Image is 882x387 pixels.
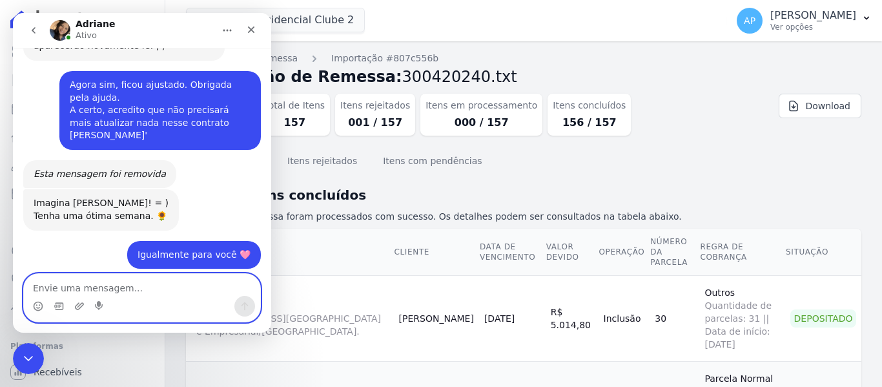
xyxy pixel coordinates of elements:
a: Clientes [5,152,159,178]
h2: Lista de itens concluídos [186,185,861,205]
a: Recebíveis [5,359,159,385]
button: Start recording [82,288,92,298]
a: Lotes [5,124,159,150]
div: Imagina [PERSON_NAME]! = ) Tenha uma ótima semana. 🌻 [21,184,156,209]
a: Parcelas [5,96,159,121]
div: Agora sim, ficou ajustado. Obrigada pela ajuda. A certo, acredito que não precisará mais atualiza... [57,66,238,129]
div: Igualmente para você 🩷 [114,228,248,256]
a: Troca de Arquivos [5,295,159,320]
td: 30 [650,275,699,361]
a: Crédito [5,238,159,264]
i: Esta mensagem foi removida [21,156,153,166]
nav: Breadcrumb [186,52,861,65]
span: 300420240.txt [402,68,517,86]
div: Esta mensagem foi removida [10,147,163,176]
div: Agora sim, ficou ajustado. Obrigada pela ajuda.A certo, acredito que não precisará mais atualizar... [46,58,248,137]
a: Visão Geral [5,39,159,65]
textarea: Envie uma mensagem... [11,261,247,283]
td: [DATE] [479,275,546,361]
button: AP [PERSON_NAME] Ver opções [726,3,882,39]
div: Adriane diz… [10,176,248,227]
a: Transferências [5,209,159,235]
th: Cliente [394,229,479,276]
dd: 001 / 157 [340,115,410,131]
th: Contrato [186,229,394,276]
button: Selecionador de GIF [41,288,51,298]
dt: Itens em processamento [426,99,537,112]
a: Contratos [5,67,159,93]
button: Itens com pendências [380,145,484,179]
iframe: Intercom live chat [13,13,271,333]
div: Adriane diz… [10,147,248,177]
a: Download [779,94,861,118]
a: Importação #807c556b [331,52,438,65]
div: Amanda diz… [10,58,248,147]
p: Ativo [63,16,84,29]
a: Minha Carteira [5,181,159,207]
td: R$ 5.014,80 [546,275,599,361]
div: Igualmente para você 🩷 [125,236,238,249]
iframe: Intercom live chat [13,343,44,374]
dt: Itens concluídos [553,99,626,112]
a: LUMI1403A[STREET_ADDRESS][GEOGRAPHIC_DATA] e Empresarial/[GEOGRAPHIC_DATA]. [196,300,389,338]
th: Regra de Cobrança [699,229,785,276]
th: Valor devido [546,229,599,276]
span: [STREET_ADDRESS][GEOGRAPHIC_DATA] e Empresarial/[GEOGRAPHIC_DATA]. [196,312,389,338]
button: Início [202,5,227,30]
p: [PERSON_NAME] [770,9,856,22]
td: Inclusão [599,275,650,361]
div: Fechar [227,5,250,28]
dt: Total de Itens [265,99,325,112]
button: Enviar uma mensagem [221,283,242,304]
dd: 000 / 157 [426,115,537,131]
span: AP [744,16,755,25]
div: Imagina [PERSON_NAME]! = )Tenha uma ótima semana. 🌻 [10,176,166,217]
button: Upload do anexo [61,288,72,298]
h2: Importação de Remessa: [186,65,861,89]
button: Lumini Residencial Clube 2 [186,8,365,32]
td: [PERSON_NAME] [394,275,479,361]
div: Amanda diz… [10,228,248,267]
td: Outros [699,275,785,361]
dt: Itens rejeitados [340,99,410,112]
th: Operação [599,229,650,276]
div: Depositado [790,309,856,328]
dd: 156 / 157 [553,115,626,131]
th: Número da Parcela [650,229,699,276]
a: Negativação [5,266,159,292]
dd: 157 [265,115,325,131]
button: Selecionador de Emoji [20,288,30,298]
span: Quantidade de parcelas: 31 || Data de início: [DATE] [704,299,780,351]
button: Itens rejeitados [285,145,360,179]
div: Plataformas [10,339,154,354]
span: Recebíveis [34,366,82,379]
th: Data de Vencimento [479,229,546,276]
p: 156 itens da remessa foram processados com sucesso. Os detalhes podem ser consultados na tabela a... [186,210,861,224]
th: Situação [785,229,861,276]
p: Ver opções [770,22,856,32]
